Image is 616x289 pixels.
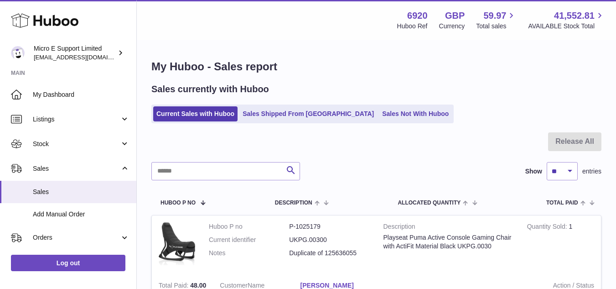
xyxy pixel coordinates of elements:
span: Total paid [546,200,578,206]
label: Show [525,167,542,176]
a: 41,552.81 AVAILABLE Stock Total [528,10,605,31]
span: Stock [33,140,120,148]
dt: Huboo P no [209,222,289,231]
span: Sales [33,188,129,196]
span: Listings [33,115,120,124]
img: $_57.JPG [159,222,195,265]
span: entries [582,167,601,176]
dt: Current identifier [209,236,289,244]
a: Log out [11,255,125,271]
span: AVAILABLE Stock Total [528,22,605,31]
img: contact@micropcsupport.com [11,46,25,60]
strong: GBP [445,10,465,22]
dd: UKPG.00300 [289,236,369,244]
strong: 6920 [407,10,428,22]
div: Playseat Puma Active Console Gaming Chair with ActiFit Material Black UKPG.0030 [383,233,513,251]
dd: P-1025179 [289,222,369,231]
span: Total sales [476,22,517,31]
h1: My Huboo - Sales report [151,59,601,74]
strong: Description [383,222,513,233]
a: 59.97 Total sales [476,10,517,31]
span: Add Manual Order [33,210,129,219]
span: Customer [220,282,248,289]
a: Current Sales with Huboo [153,106,238,121]
td: 1 [520,215,601,274]
div: Currency [439,22,465,31]
strong: Quantity Sold [527,223,569,232]
span: Orders [33,233,120,242]
span: 48.00 [190,282,206,289]
span: Sales [33,164,120,173]
span: My Dashboard [33,90,129,99]
span: [EMAIL_ADDRESS][DOMAIN_NAME] [34,53,134,61]
dt: Notes [209,249,289,257]
div: Huboo Ref [397,22,428,31]
h2: Sales currently with Huboo [151,83,269,95]
p: Duplicate of 125636055 [289,249,369,257]
div: Micro E Support Limited [34,44,116,62]
span: 41,552.81 [554,10,595,22]
span: ALLOCATED Quantity [398,200,461,206]
span: Huboo P no [160,200,196,206]
span: Description [275,200,312,206]
span: 59.97 [483,10,506,22]
a: Sales Not With Huboo [379,106,452,121]
a: Sales Shipped From [GEOGRAPHIC_DATA] [239,106,377,121]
